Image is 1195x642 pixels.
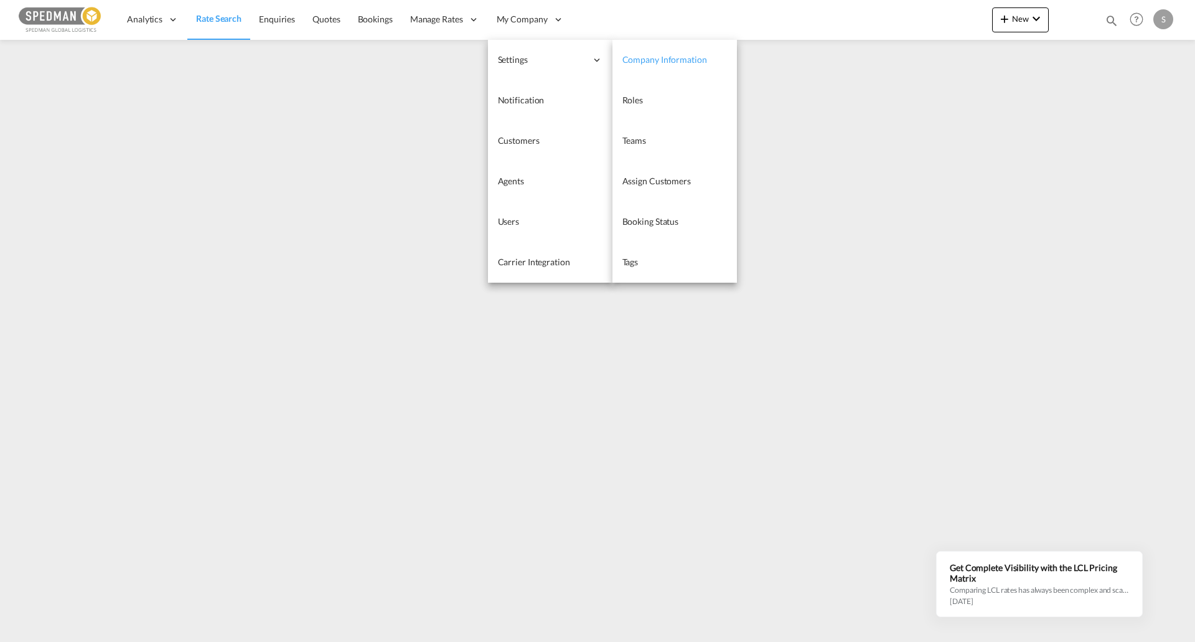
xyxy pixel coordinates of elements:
a: Agents [488,161,612,202]
span: Settings [498,54,586,66]
md-icon: icon-plus 400-fg [997,11,1012,26]
a: Assign Customers [612,161,737,202]
a: Teams [612,121,737,161]
span: Carrier Integration [498,257,570,267]
a: Customers [488,121,612,161]
span: Tags [622,257,639,267]
span: Help [1126,9,1147,30]
img: c12ca350ff1b11efb6b291369744d907.png [19,6,103,34]
span: My Company [497,13,548,26]
span: Customers [498,135,540,146]
a: Booking Status [612,202,737,242]
span: Agents [498,176,524,186]
a: Roles [612,80,737,121]
a: Company Information [612,40,737,80]
span: Teams [622,135,647,146]
a: Notification [488,80,612,121]
div: Settings [488,40,612,80]
span: Rate Search [196,13,241,24]
a: Users [488,202,612,242]
span: Users [498,216,520,227]
span: Quotes [312,14,340,24]
span: Assign Customers [622,176,691,186]
span: Company Information [622,54,707,65]
md-icon: icon-chevron-down [1029,11,1044,26]
span: Notification [498,95,545,105]
div: S [1153,9,1173,29]
span: Enquiries [259,14,295,24]
span: Roles [622,95,644,105]
div: Help [1126,9,1153,31]
span: Manage Rates [410,13,463,26]
a: Carrier Integration [488,242,612,283]
span: Analytics [127,13,162,26]
button: icon-plus 400-fgNewicon-chevron-down [992,7,1049,32]
a: Tags [612,242,737,283]
div: icon-magnify [1105,14,1118,32]
span: New [997,14,1044,24]
span: Booking Status [622,216,679,227]
span: Bookings [358,14,393,24]
md-icon: icon-magnify [1105,14,1118,27]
